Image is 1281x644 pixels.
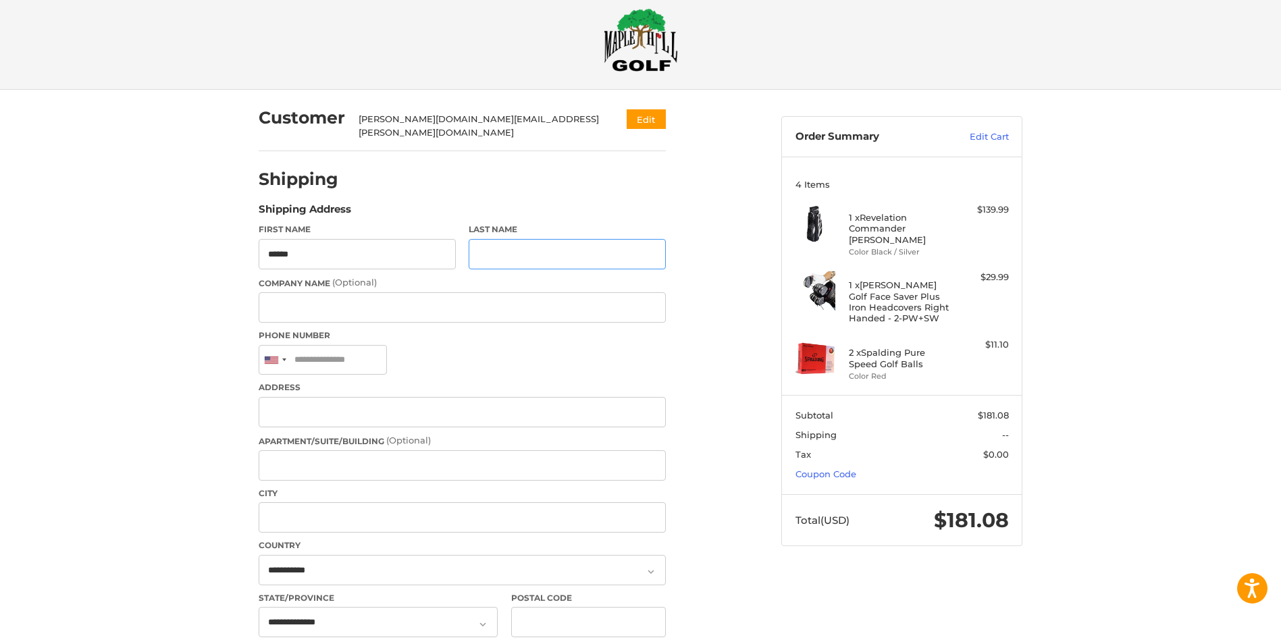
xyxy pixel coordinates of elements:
label: Phone Number [259,329,666,342]
iframe: Google Customer Reviews [1170,608,1281,644]
label: Apartment/Suite/Building [259,434,666,448]
span: Subtotal [795,410,833,421]
h4: 1 x Revelation Commander [PERSON_NAME] [849,212,952,245]
div: $139.99 [956,203,1009,217]
label: City [259,487,666,500]
label: Country [259,539,666,552]
h3: 4 Items [795,179,1009,190]
h2: Customer [259,107,345,128]
div: $11.10 [956,338,1009,352]
small: (Optional) [386,435,431,446]
span: $181.08 [934,508,1009,533]
span: Total (USD) [795,514,849,527]
div: $29.99 [956,271,1009,284]
span: -- [1002,429,1009,440]
label: Company Name [259,276,666,290]
li: Color Red [849,371,952,382]
small: (Optional) [332,277,377,288]
h3: Order Summary [795,130,941,144]
label: First Name [259,223,456,236]
span: $181.08 [978,410,1009,421]
h4: 2 x Spalding Pure Speed Golf Balls [849,347,952,369]
button: Edit [627,109,666,129]
label: Postal Code [511,592,666,604]
div: [PERSON_NAME][DOMAIN_NAME][EMAIL_ADDRESS][PERSON_NAME][DOMAIN_NAME] [359,113,601,139]
span: Tax [795,449,811,460]
label: State/Province [259,592,498,604]
a: Coupon Code [795,468,856,479]
h2: Shipping [259,169,338,190]
h4: 1 x [PERSON_NAME] Golf Face Saver Plus Iron Headcovers Right Handed - 2-PW+SW [849,279,952,323]
a: Edit Cart [941,130,1009,144]
legend: Shipping Address [259,202,351,223]
li: Color Black / Silver [849,246,952,258]
label: Address [259,381,666,394]
div: United States: +1 [259,346,290,375]
label: Last Name [469,223,666,236]
span: Shipping [795,429,837,440]
img: Maple Hill Golf [604,8,678,72]
span: $0.00 [983,449,1009,460]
